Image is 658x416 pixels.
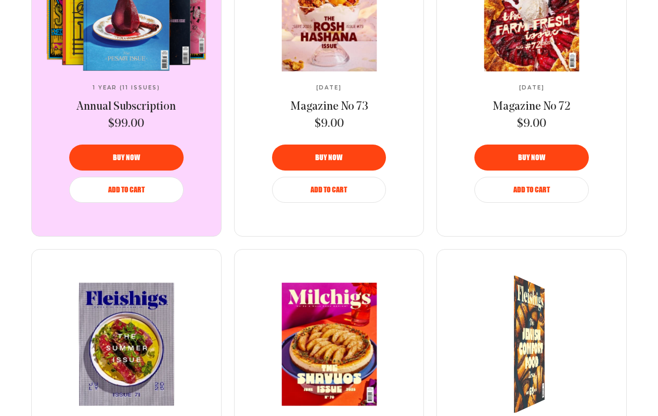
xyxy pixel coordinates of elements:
span: [DATE] [519,85,545,91]
span: Annual Subscription [76,101,176,113]
a: Magazine No 72 [493,99,571,115]
span: $9.00 [315,116,344,132]
button: Add to Cart [272,177,386,203]
span: Buy now [113,154,140,161]
button: Add to Cart [69,177,184,203]
span: [DATE] [316,85,342,91]
button: Add to Cart [474,177,589,203]
span: Buy now [518,154,545,161]
span: Add to Cart [108,186,145,193]
button: Buy now [69,145,184,171]
span: Buy now [315,154,342,161]
span: $9.00 [517,116,546,132]
a: Magazine No 70Magazine No 70 [242,283,416,406]
a: Magazine No 69Magazine No 69 [445,283,618,406]
a: Magazine No 73 [290,99,368,115]
span: 1 Year (11 Issues) [93,85,160,91]
span: Magazine No 73 [290,101,368,113]
a: Magazine No 71Magazine No 71 [40,283,213,406]
img: Magazine No 71 [39,283,213,406]
img: Magazine No 70 [242,283,416,406]
button: Buy now [474,145,589,171]
button: Buy now [272,145,386,171]
a: Annual Subscription [76,99,176,115]
span: Add to Cart [513,186,550,193]
span: $99.00 [108,116,144,132]
span: Magazine No 72 [493,101,571,113]
span: Add to Cart [311,186,347,193]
